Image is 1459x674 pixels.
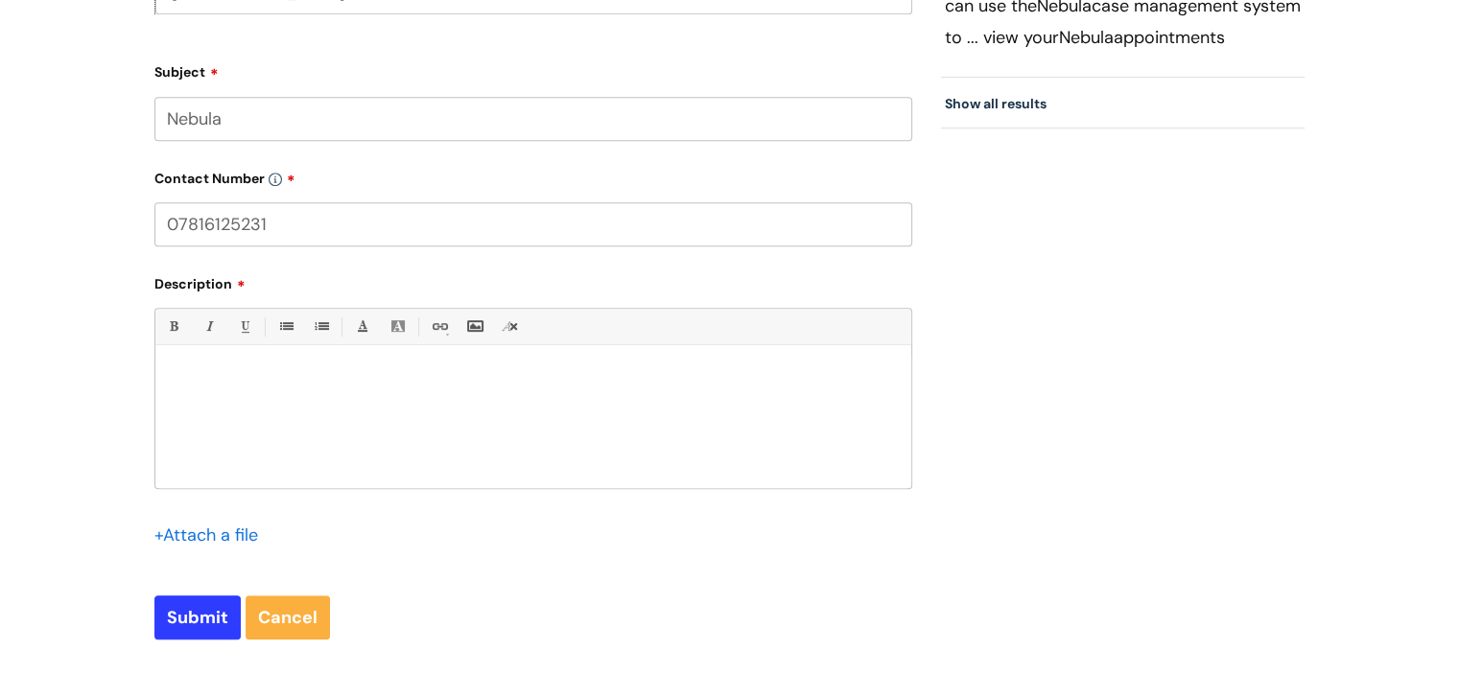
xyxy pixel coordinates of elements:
[269,173,282,186] img: info-icon.svg
[1059,26,1114,49] span: Nebula
[273,314,297,338] a: • Unordered List (Ctrl-Shift-7)
[161,314,185,338] a: Bold (Ctrl-B)
[232,314,256,338] a: Underline(Ctrl-U)
[427,314,451,338] a: Link
[246,595,330,639] a: Cancel
[154,164,912,187] label: Contact Number
[154,58,912,81] label: Subject
[386,314,410,338] a: Back Color
[154,269,912,292] label: Description
[154,523,163,546] span: +
[309,314,333,338] a: 1. Ordered List (Ctrl-Shift-8)
[154,595,241,639] input: Submit
[945,95,1047,112] a: Show all results
[350,314,374,338] a: Font Color
[154,520,270,550] div: Attach a file
[197,314,221,338] a: Italic (Ctrl-I)
[498,314,522,338] a: Remove formatting (Ctrl-\)
[462,314,486,338] a: Insert Image...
